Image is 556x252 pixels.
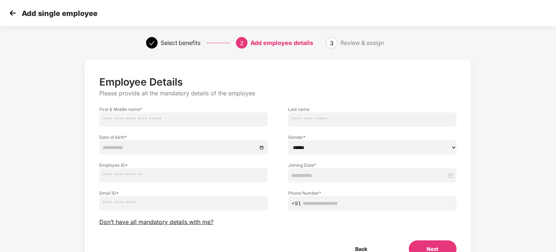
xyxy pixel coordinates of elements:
div: Select benefits [161,37,200,49]
span: +91 [291,199,301,207]
span: 3 [330,40,333,47]
p: Please provide all the mandatory details of the employee [99,90,456,97]
p: Add single employee [22,9,97,18]
span: check [149,40,155,46]
div: Add employee details [250,37,313,49]
label: Phone Number [288,190,457,196]
label: Date of birth [99,134,268,140]
span: Don’t have all mandatory details with me? [99,218,213,226]
label: Last name [288,106,457,112]
label: Employee ID [99,162,268,168]
label: First & Middle name [99,106,268,112]
span: 2 [240,40,244,47]
p: Employee Details [99,76,456,88]
label: Gender [288,134,457,140]
label: Email ID [99,190,268,196]
img: svg+xml;base64,PHN2ZyB4bWxucz0iaHR0cDovL3d3dy53My5vcmcvMjAwMC9zdmciIHdpZHRoPSIzMCIgaGVpZ2h0PSIzMC... [7,8,18,18]
div: Review & assign [340,37,384,49]
label: Joining Date [288,162,457,168]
